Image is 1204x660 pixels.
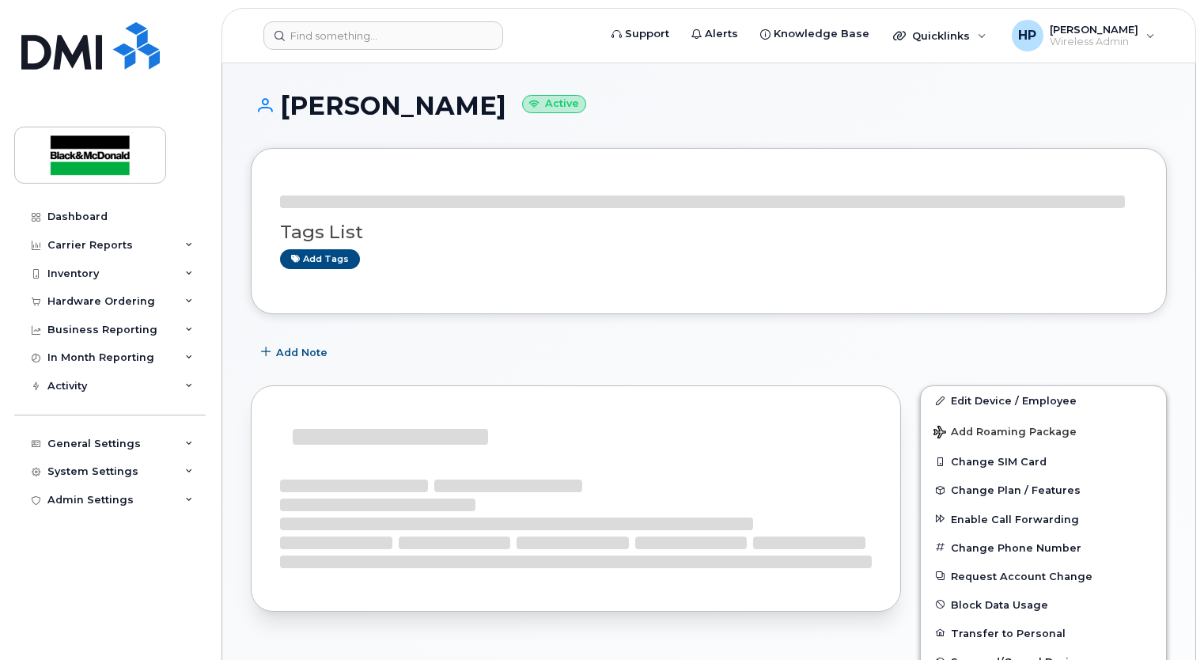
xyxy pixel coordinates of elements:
[921,386,1166,415] a: Edit Device / Employee
[921,447,1166,476] button: Change SIM Card
[951,513,1079,525] span: Enable Call Forwarding
[921,533,1166,562] button: Change Phone Number
[921,505,1166,533] button: Enable Call Forwarding
[921,590,1166,619] button: Block Data Usage
[280,222,1138,242] h3: Tags List
[276,345,328,360] span: Add Note
[921,619,1166,647] button: Transfer to Personal
[280,249,360,269] a: Add tags
[522,95,586,113] small: Active
[921,415,1166,447] button: Add Roaming Package
[951,484,1081,496] span: Change Plan / Features
[251,92,1167,119] h1: [PERSON_NAME]
[921,476,1166,504] button: Change Plan / Features
[251,338,341,366] button: Add Note
[921,562,1166,590] button: Request Account Change
[933,426,1077,441] span: Add Roaming Package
